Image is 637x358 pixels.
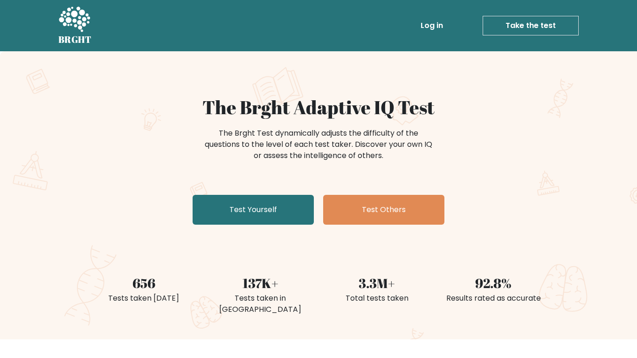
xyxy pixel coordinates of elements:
div: Total tests taken [324,293,429,304]
div: 656 [91,273,196,293]
div: 92.8% [441,273,546,293]
h1: The Brght Adaptive IQ Test [91,96,546,118]
a: Take the test [483,16,579,35]
div: 3.3M+ [324,273,429,293]
a: Test Others [323,195,444,225]
h5: BRGHT [58,34,92,45]
div: Tests taken [DATE] [91,293,196,304]
a: Test Yourself [193,195,314,225]
a: Log in [417,16,447,35]
a: BRGHT [58,4,92,48]
div: 137K+ [208,273,313,293]
div: The Brght Test dynamically adjusts the difficulty of the questions to the level of each test take... [202,128,435,161]
div: Tests taken in [GEOGRAPHIC_DATA] [208,293,313,315]
div: Results rated as accurate [441,293,546,304]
